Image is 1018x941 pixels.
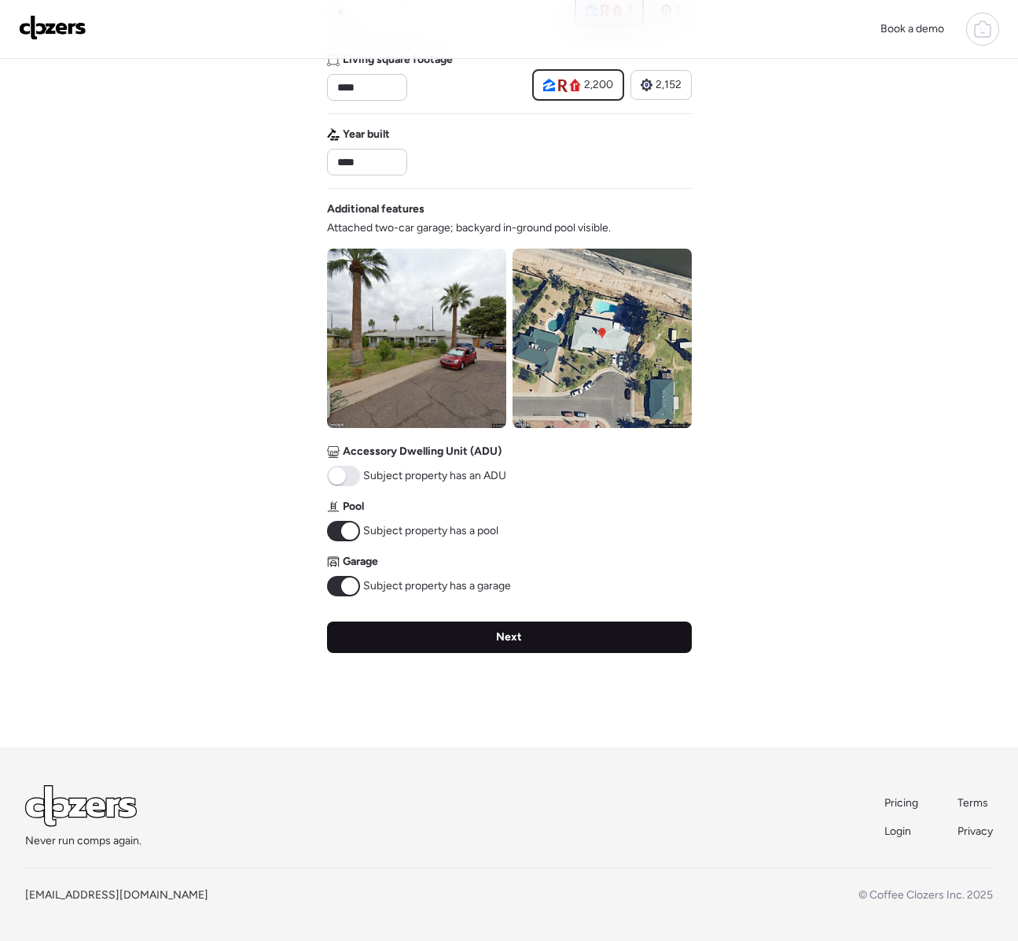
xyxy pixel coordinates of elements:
[884,825,911,838] span: Login
[327,220,611,236] span: Attached two-car garage; backyard in-ground pool visible.
[363,468,506,484] span: Subject property has an ADU
[25,785,137,827] img: Logo Light
[343,52,453,68] span: Living square footage
[884,824,920,840] a: Login
[884,796,918,810] span: Pricing
[363,578,511,594] span: Subject property has a garage
[343,127,390,142] span: Year built
[343,499,364,515] span: Pool
[957,824,993,840] a: Privacy
[884,795,920,811] a: Pricing
[343,444,502,459] span: Accessory Dwelling Unit (ADU)
[327,201,424,217] span: Additional features
[957,796,988,810] span: Terms
[25,833,141,849] span: Never run comps again.
[584,77,613,93] span: 2,200
[656,77,682,93] span: 2,152
[19,15,86,40] img: Logo
[957,825,993,838] span: Privacy
[496,629,522,645] span: Next
[343,554,378,570] span: Garage
[858,888,993,902] span: © Coffee Clozers Inc. 2025
[25,888,208,902] a: [EMAIL_ADDRESS][DOMAIN_NAME]
[957,795,993,811] a: Terms
[880,22,944,35] span: Book a demo
[363,523,498,539] span: Subject property has a pool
